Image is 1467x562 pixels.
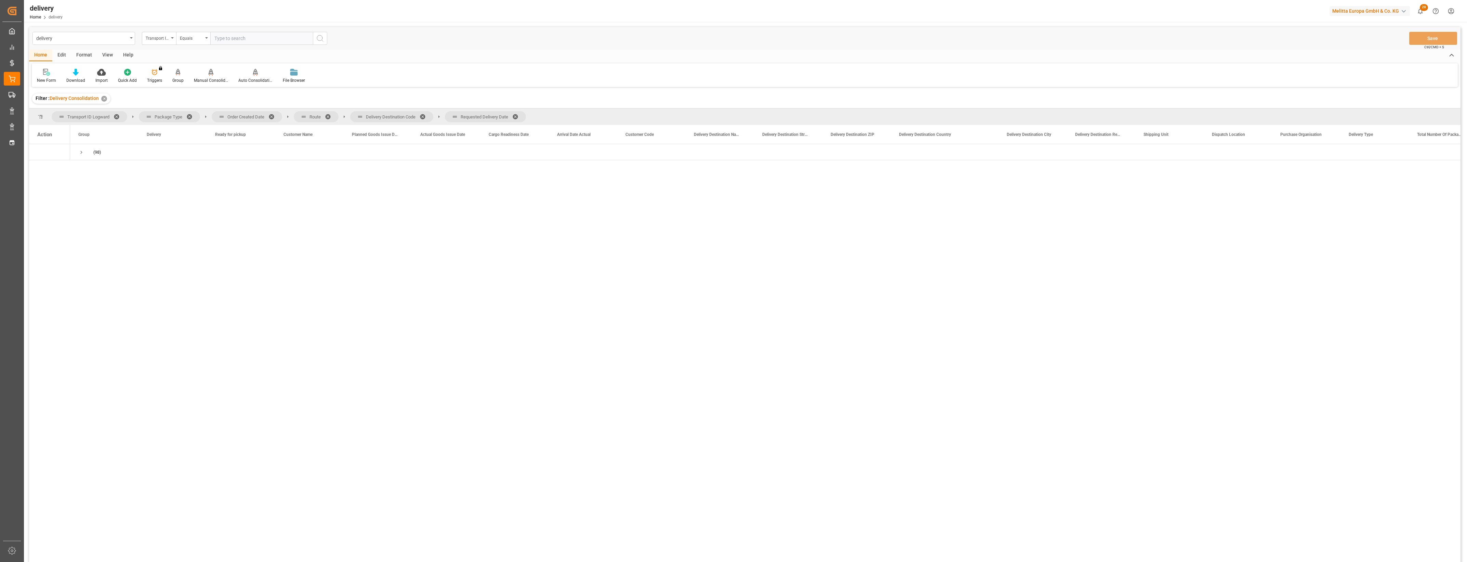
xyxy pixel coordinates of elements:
span: Delivery Destination ZIP [831,132,874,137]
span: Route [309,114,321,119]
div: File Browser [283,77,305,84]
button: Help Center [1428,3,1443,19]
div: Action [37,131,52,138]
span: Actual Goods Issue Date [420,132,465,137]
button: Melitta Europa GmbH & Co. KG [1330,4,1413,17]
div: Home [29,50,52,61]
div: Melitta Europa GmbH & Co. KG [1330,6,1410,16]
span: Delivery Consolidation [50,95,99,101]
div: Manual Consolidation [194,77,228,84]
span: Ctrl/CMD + S [1424,44,1444,50]
div: Auto Consolidation [238,77,273,84]
span: 28 [1420,4,1428,11]
span: Delivery Type [1349,132,1373,137]
span: Shipping Unit [1144,132,1168,137]
div: delivery [36,34,128,42]
button: open menu [176,32,210,45]
span: Delivery [147,132,161,137]
span: Package Type [155,114,182,119]
div: Quick Add [118,77,137,84]
span: Customer Code [625,132,654,137]
span: Delivery Destination Name [694,132,740,137]
button: show 28 new notifications [1413,3,1428,19]
div: View [97,50,118,61]
span: Ready for pickup [215,132,246,137]
span: Planned Goods Issue Date [352,132,398,137]
div: New Form [37,77,56,84]
div: Download [66,77,85,84]
div: Group [172,77,184,84]
span: Delivery Destination Street [762,132,808,137]
div: Edit [52,50,71,61]
button: Save [1409,32,1457,45]
span: Arrival Date Actual [557,132,591,137]
div: Equals [180,34,203,41]
span: Delivery Destination Region [1075,132,1121,137]
div: delivery [30,3,63,13]
input: Type to search [210,32,313,45]
span: Dispatch Location [1212,132,1245,137]
div: Import [95,77,108,84]
button: open menu [32,32,135,45]
div: Press SPACE to select this row. [29,144,70,160]
div: ✕ [101,96,107,102]
div: Transport ID Logward [146,34,169,41]
a: Home [30,15,41,20]
span: (98) [93,144,101,160]
span: Delivery Destination Code [366,114,415,119]
span: Order Created Date [227,114,264,119]
span: Delivery Destination Country [899,132,951,137]
span: Customer Name [283,132,313,137]
span: Filter : [36,95,50,101]
button: search button [313,32,327,45]
span: Total Number Of Packages [1417,132,1463,137]
span: Cargo Readiness Date [489,132,529,137]
div: Help [118,50,138,61]
span: Group [78,132,90,137]
button: open menu [142,32,176,45]
span: Delivery Destination City [1007,132,1051,137]
div: Format [71,50,97,61]
span: Purchase Organisation [1280,132,1322,137]
span: Transport ID Logward [67,114,109,119]
span: Requested Delivery Date [461,114,508,119]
